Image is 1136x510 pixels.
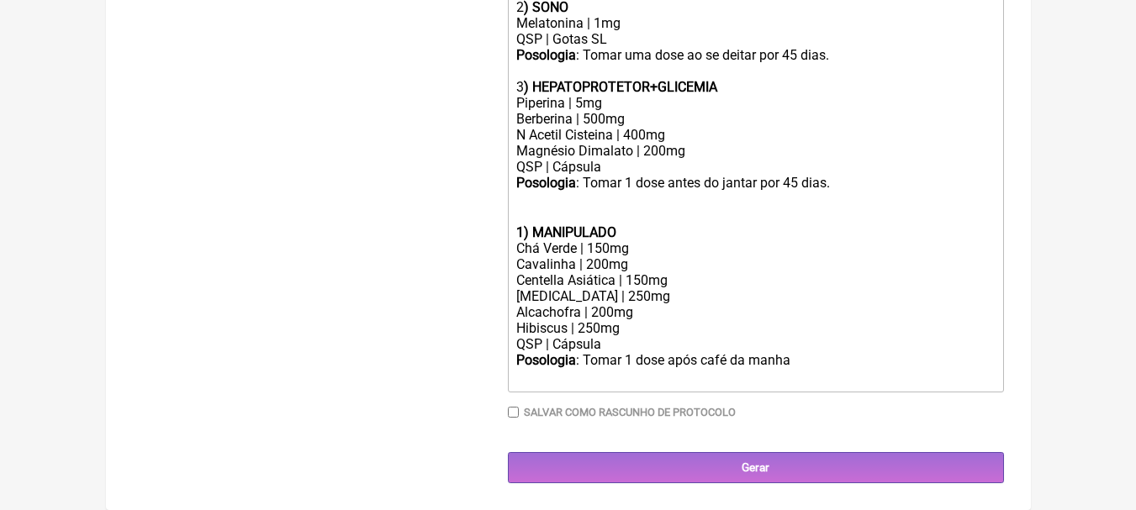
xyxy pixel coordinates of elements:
[516,256,994,272] div: Cavalinha | 200mg
[516,47,576,63] strong: Posologia
[516,224,616,240] strong: 1) MANIPULADO
[516,272,994,288] div: Centella Asiática | 150mg
[508,452,1004,483] input: Gerar
[516,288,994,304] div: [MEDICAL_DATA] | 250mg
[516,320,994,336] div: Hibiscus | 250mg
[524,79,717,95] strong: ) HEPATOPROTETOR+GLICEMIA
[516,15,994,31] div: Melatonina | 1mg
[516,175,994,192] div: : Tomar 1 dose antes do jantar por 45 dias. ㅤ
[516,111,994,127] div: Berberina | 500mg
[516,127,994,159] div: N Acetil Cisteina | 400mg Magnésio Dimalato | 200mg
[516,79,994,95] div: 3
[516,47,994,63] div: : Tomar uma dose ao se deitar por 45 dias.
[524,406,736,418] label: Salvar como rascunho de Protocolo
[516,352,994,386] div: : Tomar 1 dose após café da manha ㅤ
[516,304,994,320] div: Alcachofra | 200mg
[516,175,576,191] strong: Posologia
[516,159,994,175] div: QSP | Cápsula
[516,31,994,47] div: QSP | Gotas SL
[516,95,994,111] div: Piperina | 5mg
[516,352,576,368] strong: Posologia
[516,336,994,352] div: QSP | Cápsula
[516,240,994,256] div: Chá Verde | 150mg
